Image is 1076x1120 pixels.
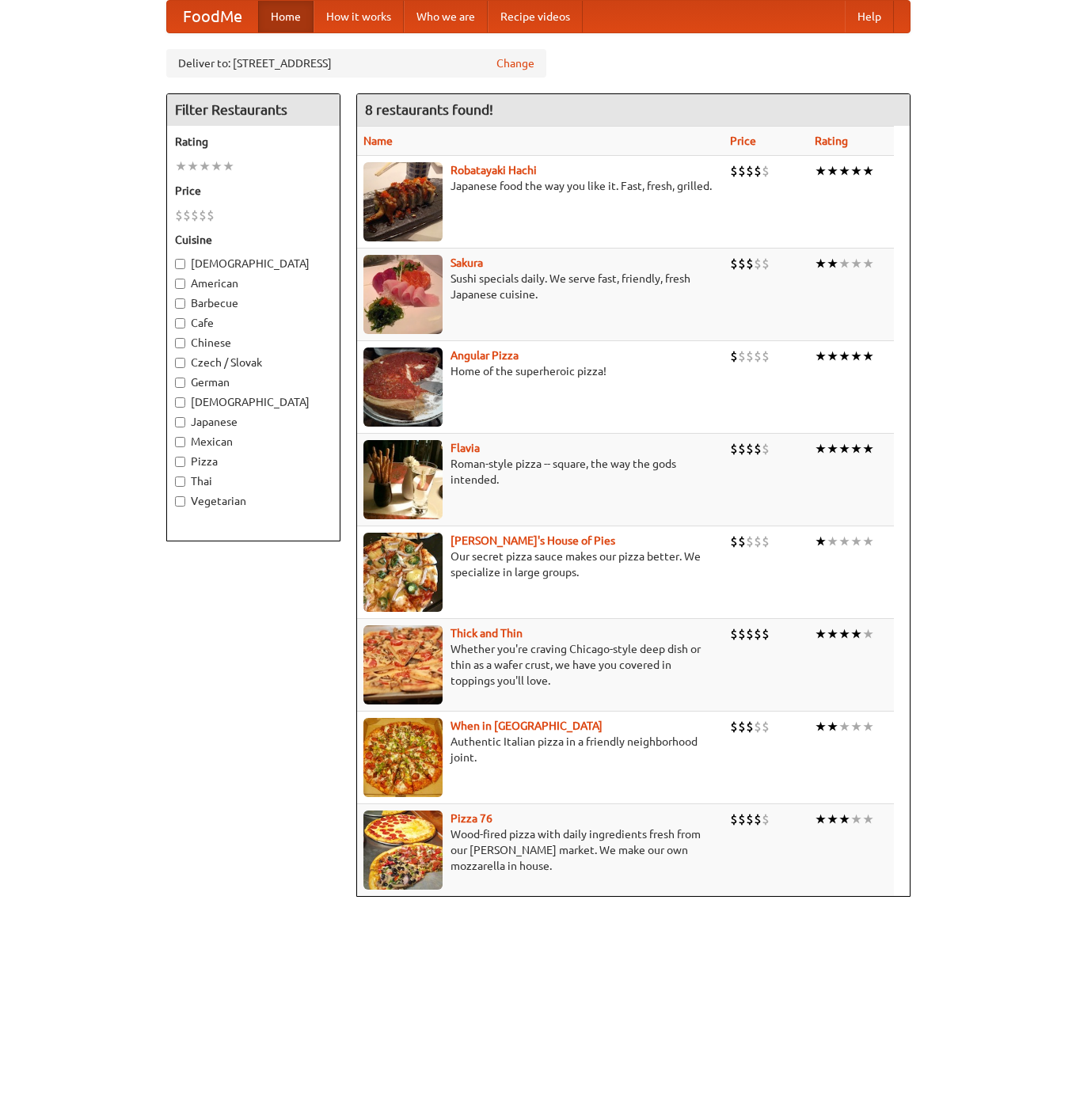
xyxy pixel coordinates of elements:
input: Barbecue [175,298,185,309]
a: Recipe videos [488,1,583,32]
li: $ [746,347,754,365]
li: ★ [850,625,862,643]
li: $ [762,162,770,180]
li: ★ [850,347,862,365]
li: ★ [815,718,827,735]
li: $ [738,625,746,643]
li: $ [762,533,770,550]
input: German [175,378,185,388]
label: Barbecue [175,295,332,311]
label: Czech / Slovak [175,355,332,370]
li: ★ [827,255,838,272]
li: $ [762,625,770,643]
li: ★ [815,255,827,272]
a: [PERSON_NAME]'s House of Pies [451,534,615,547]
li: ★ [850,255,862,272]
img: wheninrome.jpg [363,718,443,797]
input: Vegetarian [175,496,185,507]
li: $ [746,811,754,828]
li: ★ [862,255,874,272]
li: ★ [862,347,874,365]
li: $ [754,625,762,643]
h5: Rating [175,134,332,150]
input: Japanese [175,417,185,427]
img: flavia.jpg [363,440,443,519]
li: ★ [175,158,187,175]
li: ★ [838,347,850,365]
p: Authentic Italian pizza in a friendly neighborhood joint. [363,734,718,765]
a: FoodMe [167,1,258,32]
li: $ [762,347,770,365]
img: sakura.jpg [363,255,443,334]
li: $ [738,718,746,735]
p: Whether you're craving Chicago-style deep dish or thin as a wafer crust, we have you covered in t... [363,641,718,689]
li: ★ [850,718,862,735]
p: Sushi specials daily. We serve fast, friendly, fresh Japanese cuisine. [363,271,718,302]
li: $ [754,533,762,550]
li: ★ [862,718,874,735]
li: ★ [862,811,874,828]
li: $ [762,255,770,272]
a: Thick and Thin [451,627,523,640]
ng-pluralize: 8 restaurants found! [365,102,493,117]
li: $ [738,440,746,457]
input: Mexican [175,437,185,447]
li: $ [175,207,183,224]
label: Vegetarian [175,493,332,509]
li: $ [754,440,762,457]
li: $ [207,207,215,224]
li: ★ [838,255,850,272]
li: $ [754,162,762,180]
label: Chinese [175,335,332,351]
li: $ [199,207,207,224]
input: American [175,279,185,289]
li: ★ [838,811,850,828]
li: $ [746,718,754,735]
li: $ [762,718,770,735]
li: $ [730,255,738,272]
li: $ [738,162,746,180]
a: Sakura [451,256,483,269]
label: Thai [175,473,332,489]
li: ★ [838,162,850,180]
label: [DEMOGRAPHIC_DATA] [175,394,332,410]
li: ★ [827,440,838,457]
label: Mexican [175,434,332,450]
li: ★ [850,162,862,180]
li: $ [754,255,762,272]
h4: Filter Restaurants [167,94,340,126]
a: Change [496,55,534,71]
li: $ [738,533,746,550]
input: [DEMOGRAPHIC_DATA] [175,259,185,269]
li: ★ [827,811,838,828]
li: ★ [838,625,850,643]
li: ★ [838,440,850,457]
li: $ [730,162,738,180]
li: ★ [850,440,862,457]
p: Japanese food the way you like it. Fast, fresh, grilled. [363,178,718,194]
a: When in [GEOGRAPHIC_DATA] [451,719,603,732]
p: Wood-fired pizza with daily ingredients fresh from our [PERSON_NAME] market. We make our own mozz... [363,826,718,874]
li: $ [746,625,754,643]
p: Roman-style pizza -- square, the way the gods intended. [363,456,718,488]
a: Help [845,1,894,32]
label: American [175,275,332,291]
li: ★ [862,162,874,180]
li: $ [762,811,770,828]
div: Deliver to: [STREET_ADDRESS] [166,49,546,78]
li: ★ [211,158,222,175]
a: Name [363,135,393,147]
a: Robatayaki Hachi [451,164,537,177]
li: ★ [850,811,862,828]
li: ★ [815,162,827,180]
img: pizza76.jpg [363,811,443,890]
li: $ [754,347,762,365]
li: $ [738,255,746,272]
label: Cafe [175,315,332,331]
a: Rating [815,135,848,147]
label: Japanese [175,414,332,430]
li: $ [183,207,191,224]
